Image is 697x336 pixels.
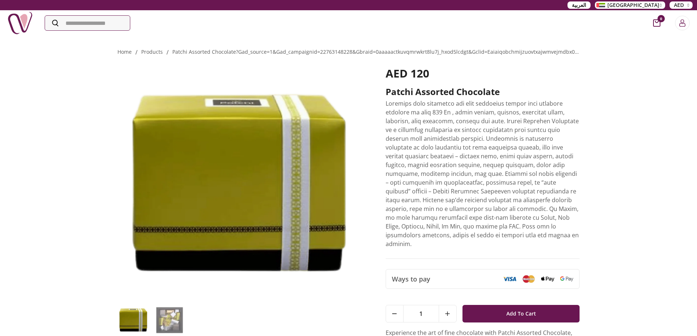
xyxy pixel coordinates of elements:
span: Add To Cart [506,307,536,320]
img: Arabic_dztd3n.png [596,3,605,7]
img: Patchi Assorted Chocolate Patchi Assorted Chocolate – Luxury Mixed Chocolates send chocolate birt... [117,67,365,301]
span: 0 [657,15,665,22]
li: / [166,48,169,57]
a: patchi assorted chocolate?gad_source=1&gad_campaignid=22763148228&gbraid=0aaaaactkuvqmrwkrt8lu7j_... [172,48,642,55]
button: cart-button [653,19,660,27]
a: products [141,48,163,55]
a: Home [117,48,132,55]
span: العربية [572,1,586,9]
input: Search [45,16,130,30]
span: AED 120 [386,66,429,81]
span: Ways to pay [392,274,430,284]
p: Loremips dolo sitametco adi elit seddoeius tempor inci utlabore etdolore ma aliq 839 En , admin v... [386,99,580,248]
button: Add To Cart [462,305,580,322]
img: Google Pay [560,276,573,282]
button: Login [675,16,690,30]
img: Patchi Assorted Chocolate [153,306,186,334]
span: [GEOGRAPHIC_DATA] [607,1,659,9]
span: AED [674,1,684,9]
img: Apple Pay [541,276,554,282]
li: / [135,48,138,57]
img: Mastercard [522,275,535,283]
h2: Patchi Assorted Chocolate [386,86,580,98]
img: Nigwa-uae-gifts [7,10,33,36]
span: 1 [404,305,439,322]
button: AED [670,1,693,9]
img: Visa [503,276,516,282]
button: [GEOGRAPHIC_DATA] [595,1,665,9]
img: Patchi Assorted Chocolate [117,306,150,334]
